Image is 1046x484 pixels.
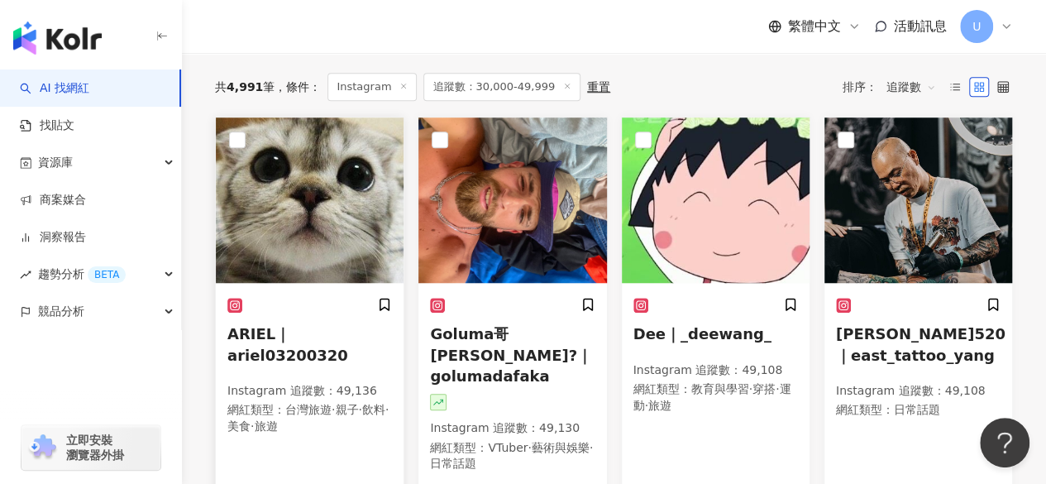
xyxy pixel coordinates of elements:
[836,325,1005,363] span: [PERSON_NAME]520｜east_tattoo_yang
[430,420,595,437] p: Instagram 追蹤數 ： 49,130
[532,441,590,454] span: 藝術與娛樂
[633,325,771,343] span: Dee｜_deewang_
[20,229,86,246] a: 洞察報告
[587,80,610,93] div: 重置
[227,419,251,433] span: 美食
[20,117,74,134] a: 找貼文
[332,403,335,416] span: ·
[362,403,385,416] span: 飲料
[418,117,606,283] img: KOL Avatar
[886,74,936,100] span: 追蹤數
[836,402,1001,419] p: 網紅類型 ：
[38,144,73,181] span: 資源庫
[590,441,593,454] span: ·
[20,192,86,208] a: 商案媒合
[327,73,417,101] span: Instagram
[622,117,810,283] img: KOL Avatar
[633,381,798,414] p: 網紅類型 ：
[824,117,1012,283] img: KOL Avatar
[358,403,361,416] span: ·
[894,18,947,34] span: 活動訊息
[21,425,160,470] a: chrome extension立即安裝 瀏覽器外掛
[691,382,749,395] span: 教育與學習
[227,325,348,363] span: ARIEL｜ariel03200320
[972,17,981,36] span: U
[980,418,1029,467] iframe: Help Scout Beacon - Open
[430,440,595,472] p: 網紅類型 ：
[648,399,671,412] span: 旅遊
[776,382,779,395] span: ·
[633,382,791,412] span: 運動
[251,419,254,433] span: ·
[20,80,89,97] a: searchAI 找網紅
[430,325,592,384] span: Goluma哥[PERSON_NAME]?｜golumadafaka
[843,74,945,100] div: 排序：
[227,402,392,434] p: 網紅類型 ：
[335,403,358,416] span: 親子
[88,266,126,283] div: BETA
[385,403,389,416] span: ·
[66,433,124,462] span: 立即安裝 瀏覽器外掛
[227,383,392,400] p: Instagram 追蹤數 ： 49,136
[752,382,776,395] span: 穿搭
[215,80,275,93] div: 共 筆
[285,403,332,416] span: 台灣旅遊
[216,117,404,283] img: KOL Avatar
[645,399,648,412] span: ·
[749,382,752,395] span: ·
[227,80,263,93] span: 4,991
[38,293,84,330] span: 競品分析
[788,17,841,36] span: 繁體中文
[13,22,102,55] img: logo
[633,362,798,379] p: Instagram 追蹤數 ： 49,108
[254,419,277,433] span: 旅遊
[20,269,31,280] span: rise
[430,457,476,470] span: 日常話題
[894,403,940,416] span: 日常話題
[423,73,580,101] span: 追蹤數：30,000-49,999
[528,441,531,454] span: ·
[488,441,528,454] span: VTuber
[275,80,321,93] span: 條件 ：
[38,256,126,293] span: 趨勢分析
[836,383,1001,400] p: Instagram 追蹤數 ： 49,108
[26,434,59,461] img: chrome extension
